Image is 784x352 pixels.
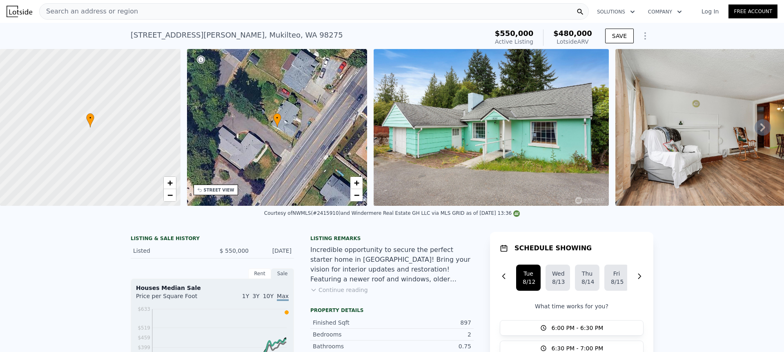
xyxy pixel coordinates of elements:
[552,278,563,286] div: 8/13
[313,342,392,350] div: Bathrooms
[264,210,520,216] div: Courtesy of NWMLS (#2415910) and Windermere Real Estate GH LLC via MLS GRID as of [DATE] 13:36
[611,270,622,278] div: Fri
[546,265,570,291] button: Wed8/13
[164,177,176,189] a: Zoom in
[255,247,292,255] div: [DATE]
[500,302,644,310] p: What time works for you?
[553,29,592,38] span: $480,000
[138,306,150,312] tspan: $633
[310,307,474,314] div: Property details
[131,235,294,243] div: LISTING & SALE HISTORY
[220,247,249,254] span: $ 550,000
[40,7,138,16] span: Search an address or region
[523,270,534,278] div: Tue
[575,265,599,291] button: Thu8/14
[350,177,363,189] a: Zoom in
[138,335,150,341] tspan: $459
[495,38,533,45] span: Active Listing
[138,345,150,350] tspan: $399
[273,113,281,127] div: •
[500,320,644,336] button: 6:00 PM - 6:30 PM
[310,286,368,294] button: Continue reading
[136,284,289,292] div: Houses Median Sale
[86,113,94,127] div: •
[310,245,474,284] div: Incredible opportunity to secure the perfect starter home in [GEOGRAPHIC_DATA]! Bring your vision...
[138,325,150,331] tspan: $519
[637,28,653,44] button: Show Options
[611,278,622,286] div: 8/15
[728,4,777,18] a: Free Account
[581,270,593,278] div: Thu
[273,114,281,122] span: •
[374,49,609,206] img: Sale: 167380355 Parcel: 103670663
[605,29,634,43] button: SAVE
[354,178,359,188] span: +
[271,268,294,279] div: Sale
[604,265,629,291] button: Fri8/15
[136,292,212,305] div: Price per Square Foot
[692,7,728,16] a: Log In
[392,319,471,327] div: 897
[204,187,234,193] div: STREET VIEW
[513,210,520,217] img: NWMLS Logo
[310,235,474,242] div: Listing remarks
[277,293,289,301] span: Max
[552,324,604,332] span: 6:00 PM - 6:30 PM
[7,6,32,17] img: Lotside
[354,190,359,200] span: −
[350,189,363,201] a: Zoom out
[167,178,172,188] span: +
[252,293,259,299] span: 3Y
[590,4,641,19] button: Solutions
[164,189,176,201] a: Zoom out
[167,190,172,200] span: −
[392,342,471,350] div: 0.75
[514,243,592,253] h1: SCHEDULE SHOWING
[131,29,343,41] div: [STREET_ADDRESS][PERSON_NAME] , Mukilteo , WA 98275
[242,293,249,299] span: 1Y
[516,265,541,291] button: Tue8/12
[263,293,274,299] span: 10Y
[641,4,688,19] button: Company
[133,247,206,255] div: Listed
[523,278,534,286] div: 8/12
[392,330,471,339] div: 2
[313,330,392,339] div: Bedrooms
[248,268,271,279] div: Rent
[553,38,592,46] div: Lotside ARV
[86,114,94,122] span: •
[552,270,563,278] div: Wed
[313,319,392,327] div: Finished Sqft
[495,29,534,38] span: $550,000
[581,278,593,286] div: 8/14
